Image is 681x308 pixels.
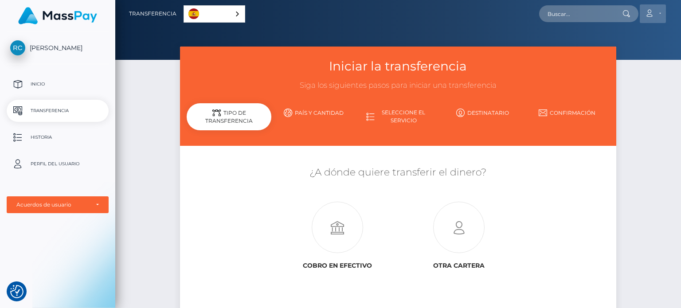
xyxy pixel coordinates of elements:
[187,103,271,130] div: Tipo de transferencia
[7,196,109,213] button: Acuerdos de usuario
[10,157,105,171] p: Perfil del usuario
[539,5,622,22] input: Buscar...
[10,78,105,91] p: Inicio
[271,105,356,121] a: País y cantidad
[187,58,609,75] h3: Iniciar la transferencia
[10,131,105,144] p: Historia
[18,7,97,24] img: MassPay
[284,262,391,269] h6: Cobro en efectivo
[525,105,610,121] a: Confirmación
[405,262,513,269] h6: Otra cartera
[10,285,23,298] button: Consent Preferences
[184,6,245,22] a: Español
[10,104,105,117] p: Transferencia
[187,166,609,179] h5: ¿A dónde quiere transferir el dinero?
[7,73,109,95] a: Inicio
[7,44,109,52] span: [PERSON_NAME]
[7,153,109,175] a: Perfil del usuario
[16,201,89,208] div: Acuerdos de usuario
[187,80,609,91] h3: Siga los siguientes pasos para iniciar una transferencia
[10,285,23,298] img: Revisit consent button
[184,5,245,23] div: Language
[184,5,245,23] aside: Language selected: Español
[440,105,525,121] a: Destinatario
[129,4,176,23] a: Transferencia
[7,126,109,148] a: Historia
[7,100,109,122] a: Transferencia
[356,105,441,128] a: Seleccione el servicio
